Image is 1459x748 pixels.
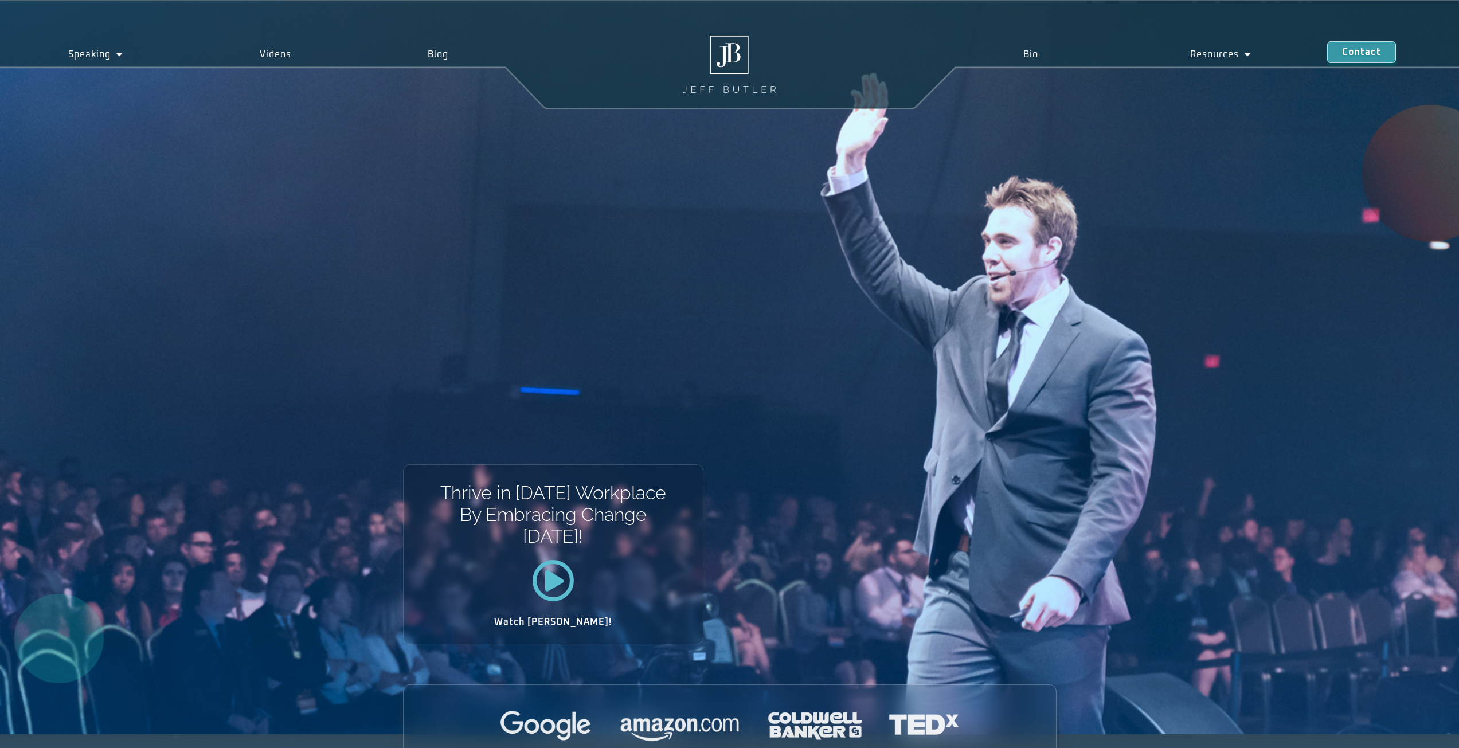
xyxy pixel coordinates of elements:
[948,41,1114,68] a: Bio
[1327,41,1396,63] a: Contact
[444,617,663,626] h2: Watch [PERSON_NAME]!
[1114,41,1327,68] a: Resources
[1342,48,1381,57] span: Contact
[439,482,667,548] h1: Thrive in [DATE] Workplace By Embracing Change [DATE]!
[948,41,1327,68] nav: Menu
[191,41,360,68] a: Videos
[359,41,517,68] a: Blog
